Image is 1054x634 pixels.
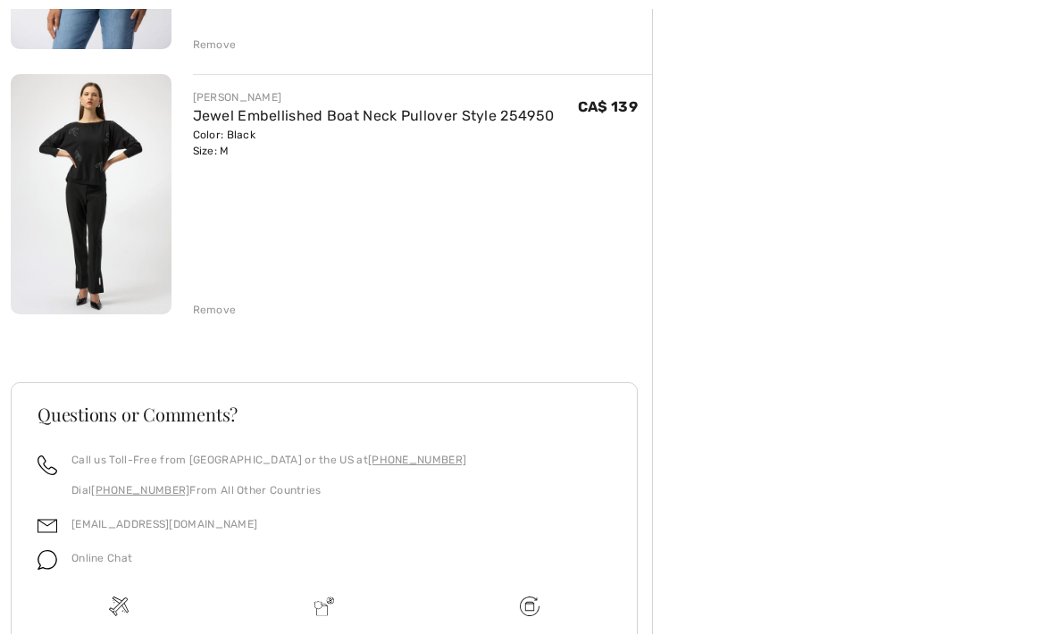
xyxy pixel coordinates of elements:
img: chat [38,550,57,570]
span: CA$ 139 [578,98,638,115]
a: [PHONE_NUMBER] [91,484,189,496]
img: Free shipping on orders over $99 [520,596,540,616]
a: Jewel Embellished Boat Neck Pullover Style 254950 [193,107,555,124]
div: Remove [193,37,237,53]
img: Free shipping on orders over $99 [109,596,129,616]
span: Online Chat [71,552,132,564]
p: Call us Toll-Free from [GEOGRAPHIC_DATA] or the US at [71,452,466,468]
div: [PERSON_NAME] [193,89,555,105]
div: Color: Black Size: M [193,127,555,159]
img: Delivery is a breeze since we pay the duties! [314,596,334,616]
img: Jewel Embellished Boat Neck Pullover Style 254950 [11,74,171,314]
a: [EMAIL_ADDRESS][DOMAIN_NAME] [71,518,257,530]
div: Remove [193,302,237,318]
img: call [38,455,57,475]
a: [PHONE_NUMBER] [368,454,466,466]
img: email [38,516,57,536]
h3: Questions or Comments? [38,405,611,423]
p: Dial From All Other Countries [71,482,466,498]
